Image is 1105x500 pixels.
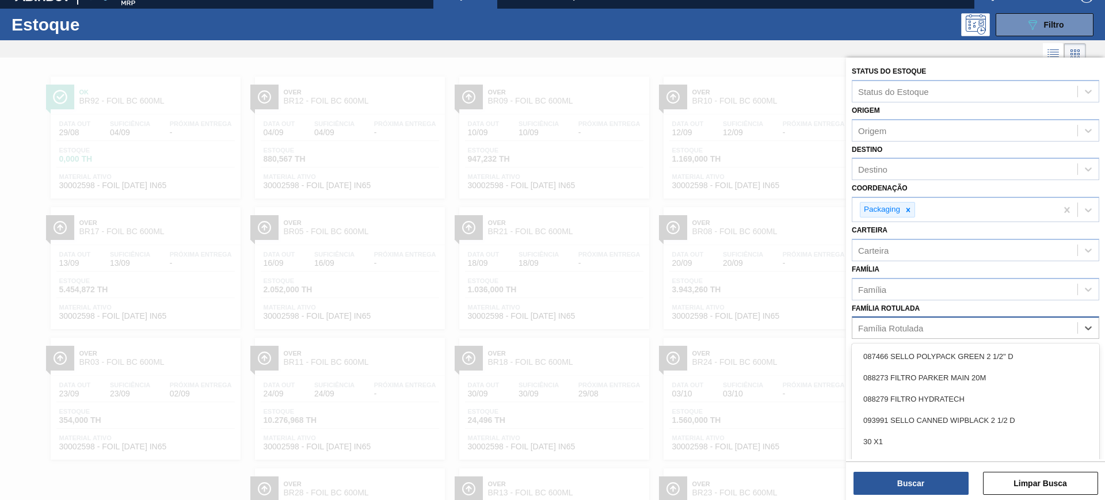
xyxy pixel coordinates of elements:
div: 30 X1 [852,431,1099,452]
div: 088273 FILTRO PARKER MAIN 20M [852,367,1099,388]
div: Visão em Lista [1043,43,1064,65]
div: Carteira [858,245,889,255]
label: Coordenação [852,184,908,192]
button: Filtro [996,13,1093,36]
div: Pogramando: nenhum usuário selecionado [961,13,990,36]
h1: Estoque [12,18,184,31]
div: Visão em Cards [1064,43,1086,65]
div: Origem [858,125,886,135]
div: 088279 FILTRO HYDRATECH [852,388,1099,410]
div: Família [858,284,886,294]
div: 30" 20 MICRAS [852,452,1099,474]
div: 087466 SELLO POLYPACK GREEN 2 1/2" D [852,346,1099,367]
div: Packaging [860,203,902,217]
div: 093991 SELLO CANNED WIPBLACK 2 1/2 D [852,410,1099,431]
label: Material ativo [852,343,909,351]
label: Destino [852,146,882,154]
label: Carteira [852,226,887,234]
span: Filtro [1044,20,1064,29]
label: Família [852,265,879,273]
label: Status do Estoque [852,67,926,75]
label: Família Rotulada [852,304,920,312]
div: Destino [858,165,887,174]
div: Status do Estoque [858,86,929,96]
label: Origem [852,106,880,114]
div: Família Rotulada [858,323,923,333]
